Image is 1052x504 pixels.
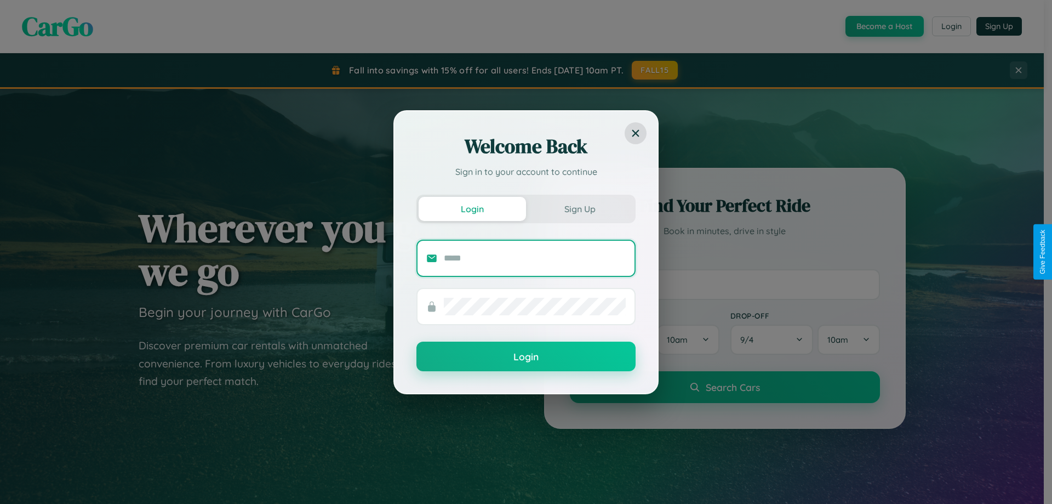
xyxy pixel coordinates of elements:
[416,342,636,371] button: Login
[416,133,636,160] h2: Welcome Back
[416,165,636,178] p: Sign in to your account to continue
[526,197,633,221] button: Sign Up
[1039,230,1047,274] div: Give Feedback
[419,197,526,221] button: Login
